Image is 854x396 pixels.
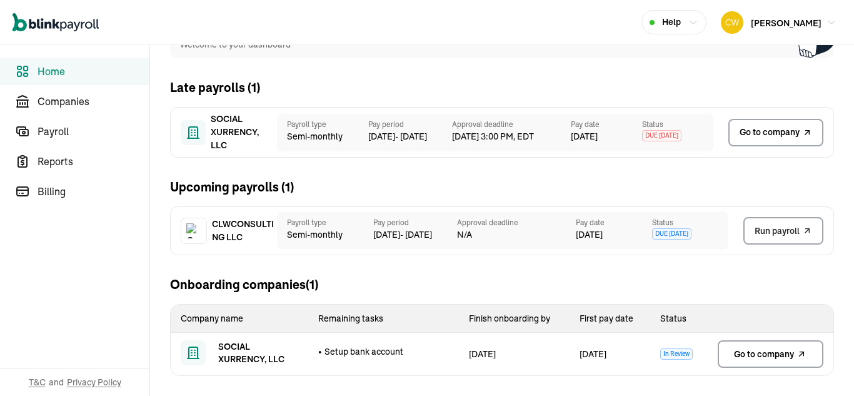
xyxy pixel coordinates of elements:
span: T&C [29,376,46,388]
td: [DATE] [570,333,650,376]
span: Payroll type [287,217,363,228]
span: Due [DATE] [652,228,691,240]
span: [DATE] 3:00 PM, EDT [452,130,571,143]
span: Pay date [576,217,652,228]
a: Go to company [718,340,823,368]
span: [DATE] - [DATE] [368,130,452,143]
span: Due [DATE] [642,130,681,141]
span: Go to company [740,126,800,139]
span: N/A [457,228,576,241]
span: CLWCONSULTING LLC [212,218,274,244]
span: In Review [660,348,693,360]
span: Approval deadline [457,217,576,228]
span: Pay period [368,119,452,130]
th: First pay date [570,305,650,333]
span: [DATE] - [DATE] [373,228,457,241]
nav: Global [13,4,99,41]
span: Setup bank account [324,345,403,358]
a: Go to company [728,119,823,146]
span: Help [662,16,681,29]
span: [DATE] [571,130,598,143]
span: Semi-monthly [287,228,363,241]
h2: Onboarding companies (1) [170,275,318,294]
span: SOCIAL XURRENCY, LLC [218,340,298,365]
th: Remaining tasks [308,305,459,333]
th: Finish onboarding by [459,305,570,333]
span: Billing [38,184,149,199]
span: and [49,376,64,388]
span: Pay date [571,119,642,130]
span: Payroll [38,124,149,139]
button: Help [641,10,706,34]
span: Approval deadline [452,119,571,130]
span: Go to company [734,348,794,360]
img: Company logo [186,223,201,238]
button: Run payroll [743,217,823,245]
span: Status [642,119,713,130]
span: Semi-monthly [287,130,358,143]
button: [PERSON_NAME] [716,9,841,36]
h2: Upcoming payrolls ( 1 ) [170,178,294,196]
td: [DATE] [459,333,570,376]
span: Home [38,64,149,79]
iframe: Chat Widget [791,336,854,396]
span: • [318,345,322,358]
span: Run payroll [755,225,800,238]
span: Companies [38,94,149,109]
span: Pay period [373,217,457,228]
h2: Late payrolls ( 1 ) [170,78,260,97]
th: Company name [171,305,308,333]
th: Status [650,305,708,333]
span: Reports [38,154,149,169]
span: Payroll type [287,119,358,130]
span: [DATE] [576,228,603,241]
span: Status [652,217,728,228]
span: Privacy Policy [67,376,121,388]
span: [PERSON_NAME] [751,18,821,29]
span: SOCIAL XURRENCY, LLC [211,113,273,152]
